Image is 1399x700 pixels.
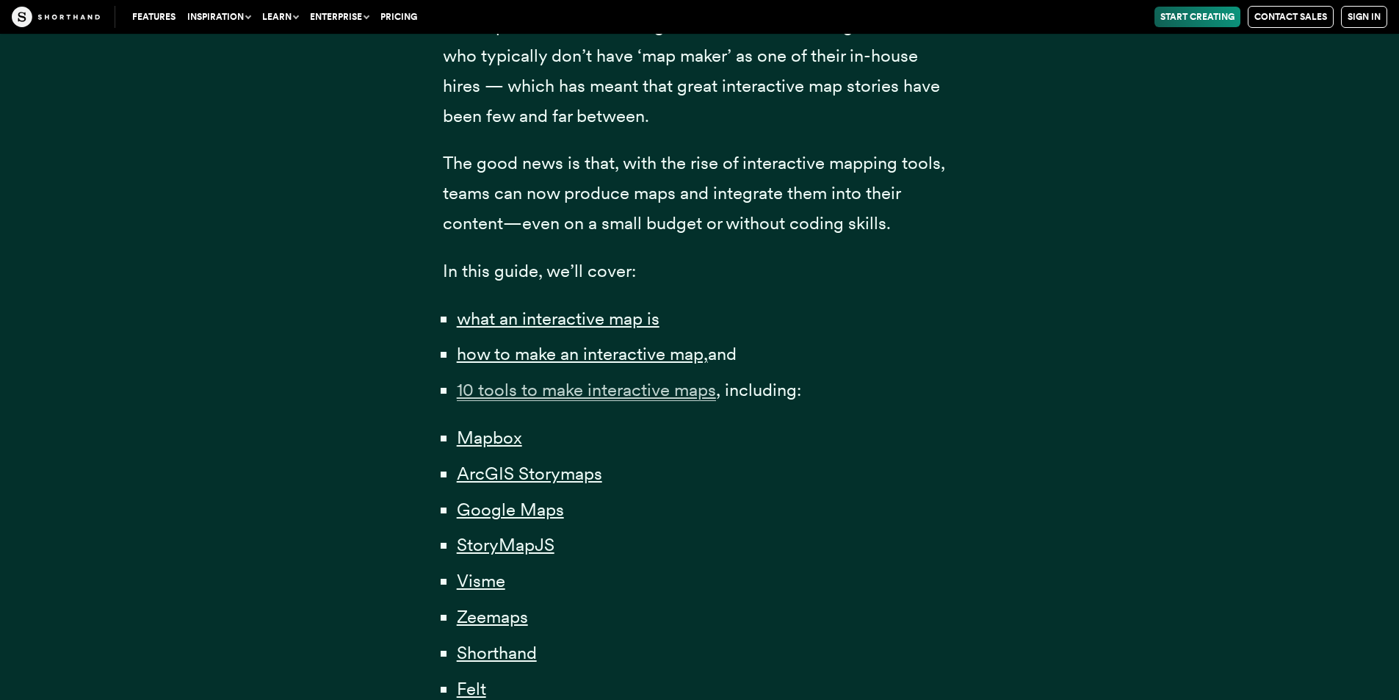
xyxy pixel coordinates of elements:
button: Enterprise [304,7,375,27]
a: Sign in [1341,6,1387,28]
a: Zeemaps [457,606,528,627]
a: Pricing [375,7,423,27]
img: The Craft [12,7,100,27]
a: Felt [457,678,486,699]
button: Inspiration [181,7,256,27]
span: 10 tools to make interactive maps [457,379,716,401]
button: Learn [256,7,304,27]
a: Contact Sales [1248,6,1334,28]
span: and [708,343,737,364]
a: ArcGIS Storymaps [457,463,602,484]
a: Shorthand [457,642,537,663]
a: 10 tools to make interactive maps [457,379,716,400]
a: Features [126,7,181,27]
a: Mapbox [457,427,522,448]
a: Visme [457,570,505,591]
span: , including: [716,379,801,400]
a: Start Creating [1154,7,1240,27]
span: In this guide, we’ll cover: [443,260,636,281]
a: what an interactive map is [457,308,659,329]
a: StoryMapJS [457,534,554,555]
a: how to make an interactive map, [457,343,708,364]
span: The good news is that, with the rise of interactive mapping tools, teams can now produce maps and... [443,152,945,234]
a: Google Maps [457,499,564,520]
